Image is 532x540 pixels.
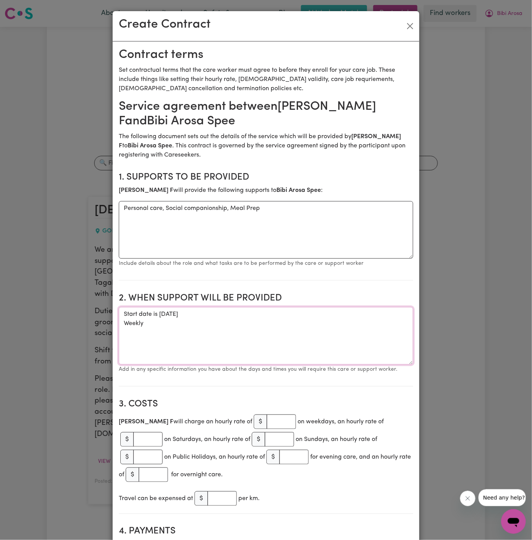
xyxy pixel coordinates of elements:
[266,450,280,464] span: $
[119,187,173,193] b: [PERSON_NAME] F
[119,201,413,259] textarea: Personal care, Social companionship, Meal Prep
[119,419,173,425] b: [PERSON_NAME] F
[119,261,364,266] small: Include details about the role and what tasks are to be performed by the care or support worker
[126,467,139,482] span: $
[479,489,526,506] iframe: Message from company
[119,99,413,129] h2: Service agreement between [PERSON_NAME] F and Bibi Arosa Spee
[195,491,208,506] span: $
[119,293,413,304] h2: 2. When support will be provided
[119,413,413,484] div: will charge an hourly rate of on weekdays, an hourly rate of on Saturdays, an hourly rate of on S...
[119,134,401,149] b: [PERSON_NAME] F
[119,526,413,537] h2: 4. Payments
[119,172,413,183] h2: 1. Supports to be provided
[460,491,475,506] iframe: Close message
[119,307,413,365] textarea: Start date is [DATE] Weekly
[120,432,134,447] span: $
[501,509,526,534] iframe: Button to launch messaging window
[276,187,321,193] b: Bibi Arosa Spee
[119,186,413,195] p: will provide the following supports to :
[119,132,413,160] p: The following document sets out the details of the service which will be provided by to . This co...
[119,490,413,507] div: Travel can be expensed at per km.
[120,450,134,464] span: $
[119,399,413,410] h2: 3. Costs
[404,20,416,32] button: Close
[119,66,413,93] p: Set contractual terms that the care worker must agree to before they enroll for your care job. Th...
[254,414,267,429] span: $
[119,48,413,62] h2: Contract terms
[252,432,265,447] span: $
[128,143,172,149] b: Bibi Arosa Spee
[119,17,211,32] h2: Create Contract
[119,367,397,372] small: Add in any specific information you have about the days and times you will require this care or s...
